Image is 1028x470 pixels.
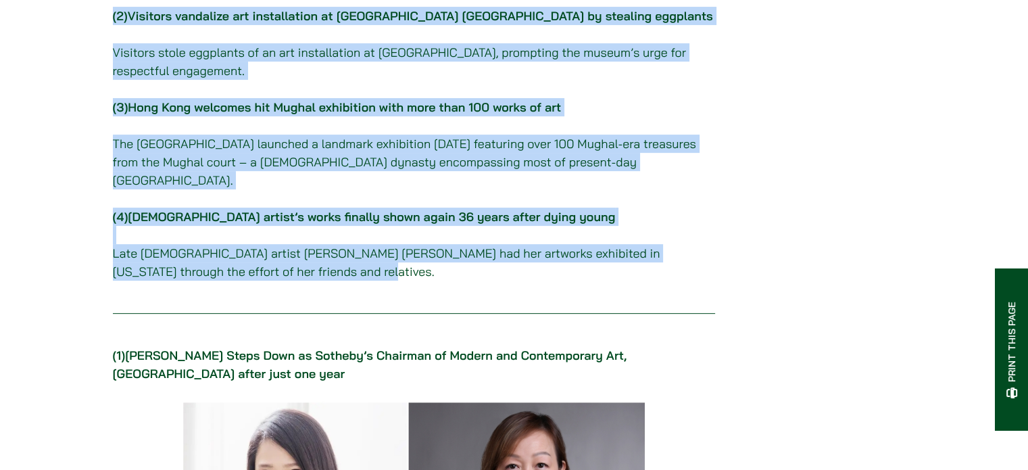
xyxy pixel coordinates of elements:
[113,135,715,189] p: The [GEOGRAPHIC_DATA] launched a landmark exhibition [DATE] featuring over 100 Mughal-era treasur...
[113,208,715,281] p: Late [DEMOGRAPHIC_DATA] artist [PERSON_NAME] [PERSON_NAME] had her artworks exhibited in [US_STAT...
[128,99,561,115] a: Hong Kong welcomes hit Mughal exhibition with more than 100 works of art
[113,209,128,225] b: (4)
[128,209,615,225] a: [DEMOGRAPHIC_DATA] artist’s works finally shown again 36 years after dying young
[113,348,627,381] a: [PERSON_NAME] Steps Down as Sotheby’s Chairman of Modern and Contemporary Art, [GEOGRAPHIC_DATA] ...
[113,8,713,24] strong: (2)
[128,8,713,24] a: Visitors vandalize art installation at [GEOGRAPHIC_DATA] [GEOGRAPHIC_DATA] by stealing eggplants
[113,43,715,80] p: Visitors stole eggplants of an art installation at [GEOGRAPHIC_DATA], prompting the museum’s urge...
[113,348,627,381] strong: (1)
[113,99,562,115] strong: (3)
